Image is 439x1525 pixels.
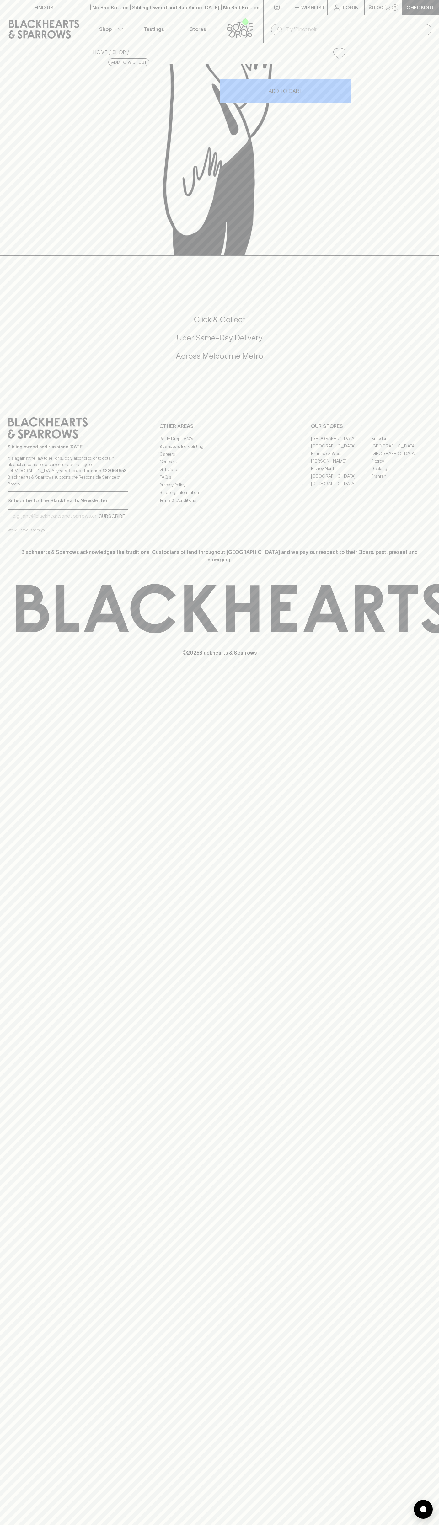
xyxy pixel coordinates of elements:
p: Shop [99,25,112,33]
a: Privacy Policy [159,481,280,489]
p: It is against the law to sell or supply alcohol to, or to obtain alcohol on behalf of a person un... [8,455,128,486]
a: Shipping Information [159,489,280,496]
a: Stores [176,15,220,43]
a: [GEOGRAPHIC_DATA] [311,473,371,480]
p: SUBSCRIBE [99,512,125,520]
strong: Liquor License #32064953 [69,468,126,473]
div: Call to action block [8,289,431,394]
a: [GEOGRAPHIC_DATA] [371,442,431,450]
a: Contact Us [159,458,280,466]
button: Add to wishlist [331,46,348,62]
p: $0.00 [368,4,383,11]
p: OUR STORES [311,422,431,430]
a: Terms & Conditions [159,496,280,504]
a: HOME [93,49,108,55]
p: FIND US [34,4,54,11]
a: Fitzroy North [311,465,371,473]
p: Wishlist [301,4,325,11]
a: Geelong [371,465,431,473]
img: Good Land Smoovie Smoothie Sour Vegas Buffet [88,64,351,255]
button: SUBSCRIBE [96,510,128,523]
a: FAQ's [159,474,280,481]
p: Stores [190,25,206,33]
input: Try "Pinot noir" [286,24,426,35]
h5: Uber Same-Day Delivery [8,333,431,343]
h5: Click & Collect [8,314,431,325]
a: SHOP [112,49,126,55]
button: Shop [88,15,132,43]
input: e.g. jane@blackheartsandsparrows.com.au [13,511,96,521]
img: bubble-icon [420,1506,426,1512]
p: Checkout [406,4,435,11]
p: 0 [394,6,396,9]
a: Gift Cards [159,466,280,473]
p: We will never spam you [8,527,128,533]
a: Prahran [371,473,431,480]
p: ADD TO CART [269,87,302,95]
p: Subscribe to The Blackhearts Newsletter [8,497,128,504]
button: Add to wishlist [108,58,149,66]
a: Tastings [132,15,176,43]
a: [GEOGRAPHIC_DATA] [311,480,371,488]
a: [GEOGRAPHIC_DATA] [371,450,431,457]
p: Tastings [144,25,164,33]
a: Fitzroy [371,457,431,465]
a: Business & Bulk Gifting [159,443,280,450]
button: ADD TO CART [220,79,351,103]
a: [GEOGRAPHIC_DATA] [311,435,371,442]
a: Bottle Drop FAQ's [159,435,280,442]
a: Careers [159,450,280,458]
a: [GEOGRAPHIC_DATA] [311,442,371,450]
p: Sibling owned and run since [DATE] [8,444,128,450]
p: Login [343,4,359,11]
a: Braddon [371,435,431,442]
p: Blackhearts & Sparrows acknowledges the traditional Custodians of land throughout [GEOGRAPHIC_DAT... [12,548,427,563]
h5: Across Melbourne Metro [8,351,431,361]
a: [PERSON_NAME] [311,457,371,465]
a: Brunswick West [311,450,371,457]
p: OTHER AREAS [159,422,280,430]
